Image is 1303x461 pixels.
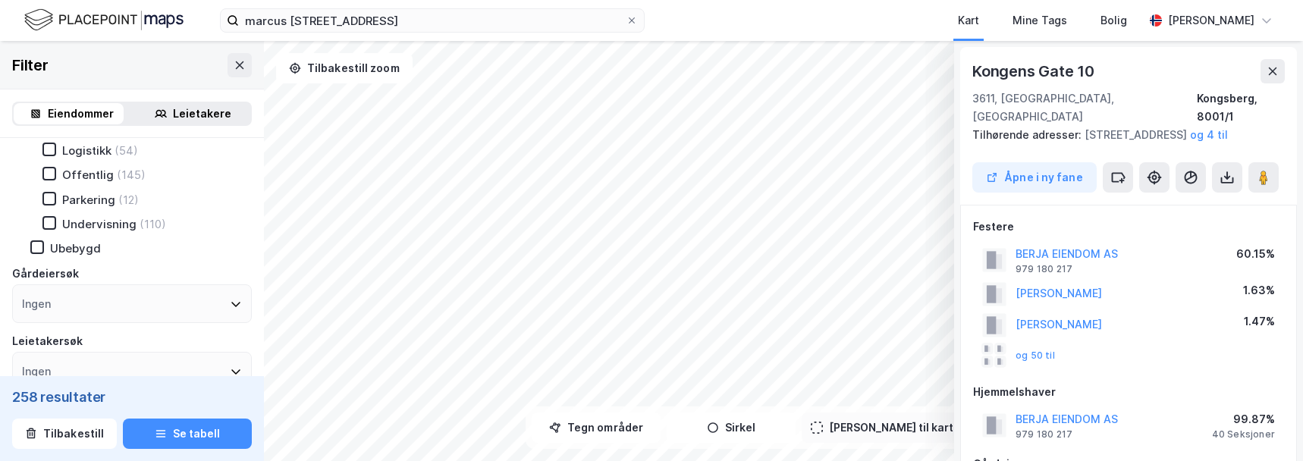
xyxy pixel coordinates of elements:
[1236,245,1275,263] div: 60.15%
[1100,11,1127,30] div: Bolig
[1016,263,1072,275] div: 979 180 217
[829,419,990,437] div: [PERSON_NAME] til kartutsnitt
[62,193,115,207] div: Parkering
[276,53,413,83] button: Tilbakestill zoom
[972,89,1197,126] div: 3611, [GEOGRAPHIC_DATA], [GEOGRAPHIC_DATA]
[62,168,114,182] div: Offentlig
[973,218,1284,236] div: Festere
[50,241,101,256] div: Ubebygd
[140,217,166,231] div: (110)
[62,217,137,231] div: Undervisning
[1243,281,1275,299] div: 1.63%
[1016,428,1072,441] div: 979 180 217
[1244,312,1275,331] div: 1.47%
[62,143,111,158] div: Logistikk
[239,9,626,32] input: Søk på adresse, matrikkel, gårdeiere, leietakere eller personer
[1212,428,1275,441] div: 40 Seksjoner
[1212,410,1275,428] div: 99.87%
[12,265,79,283] div: Gårdeiersøk
[24,7,184,33] img: logo.f888ab2527a4732fd821a326f86c7f29.svg
[48,105,114,123] div: Eiendommer
[1013,11,1067,30] div: Mine Tags
[972,126,1273,144] div: [STREET_ADDRESS]
[667,412,796,443] button: Sirkel
[1168,11,1254,30] div: [PERSON_NAME]
[12,332,83,350] div: Leietakersøk
[973,383,1284,401] div: Hjemmelshaver
[1227,388,1303,461] div: Kontrollprogram for chat
[22,362,51,381] div: Ingen
[958,11,979,30] div: Kart
[117,168,146,182] div: (145)
[118,193,139,207] div: (12)
[972,128,1085,141] span: Tilhørende adresser:
[123,419,252,449] button: Se tabell
[173,105,231,123] div: Leietakere
[12,53,49,77] div: Filter
[115,143,138,158] div: (54)
[972,162,1097,193] button: Åpne i ny fane
[22,295,51,313] div: Ingen
[972,59,1097,83] div: Kongens Gate 10
[532,412,661,443] button: Tegn områder
[1227,388,1303,461] iframe: Chat Widget
[1197,89,1285,126] div: Kongsberg, 8001/1
[12,388,252,406] div: 258 resultater
[12,419,117,449] button: Tilbakestill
